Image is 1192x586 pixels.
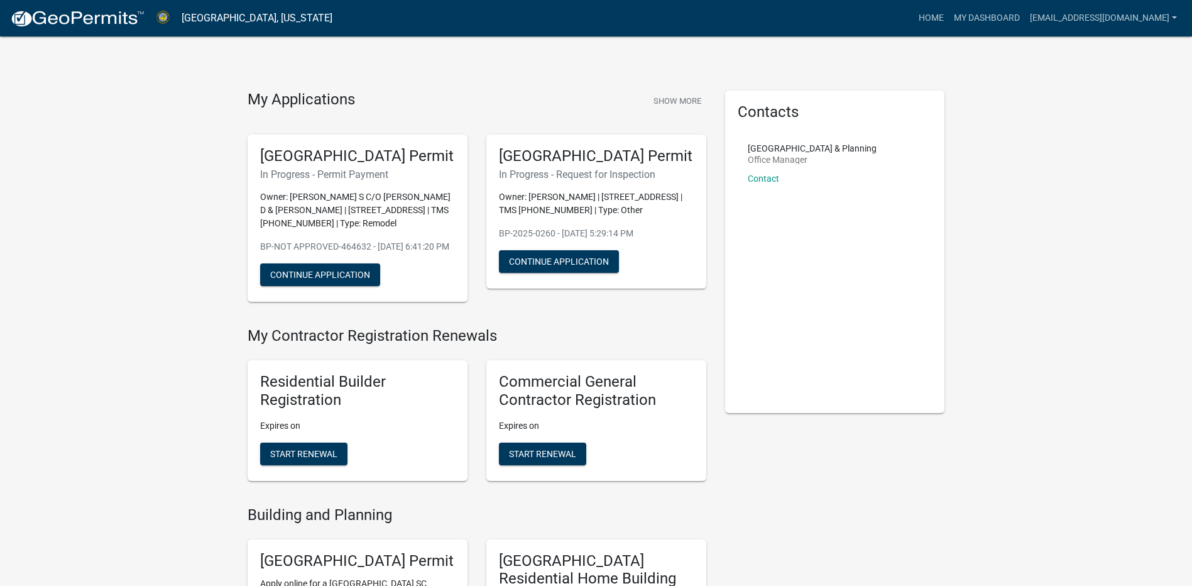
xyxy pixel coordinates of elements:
wm-registration-list-section: My Contractor Registration Renewals [248,327,706,490]
a: [GEOGRAPHIC_DATA], [US_STATE] [182,8,332,29]
a: Contact [748,174,779,184]
p: Expires on [260,419,455,433]
span: Start Renewal [509,448,576,458]
p: [GEOGRAPHIC_DATA] & Planning [748,144,877,153]
h6: In Progress - Request for Inspection [499,169,694,180]
img: Abbeville County, South Carolina [155,9,172,26]
p: Owner: [PERSON_NAME] | [STREET_ADDRESS] | TMS [PHONE_NUMBER] | Type: Other [499,191,694,217]
span: Start Renewal [270,448,337,458]
h5: [GEOGRAPHIC_DATA] Permit [260,147,455,165]
button: Continue Application [499,250,619,273]
button: Continue Application [260,263,380,286]
h5: Contacts [738,103,932,121]
button: Start Renewal [499,443,586,465]
p: Owner: [PERSON_NAME] S C/O [PERSON_NAME] D & [PERSON_NAME] | [STREET_ADDRESS] | TMS [PHONE_NUMBER... [260,191,455,230]
h6: In Progress - Permit Payment [260,169,455,180]
h5: Residential Builder Registration [260,373,455,409]
button: Start Renewal [260,443,347,465]
h5: [GEOGRAPHIC_DATA] Permit [260,552,455,570]
p: BP-2025-0260 - [DATE] 5:29:14 PM [499,227,694,240]
h4: Building and Planning [248,506,706,524]
p: BP-NOT APPROVED-464632 - [DATE] 6:41:20 PM [260,240,455,253]
a: [EMAIL_ADDRESS][DOMAIN_NAME] [1025,6,1182,30]
h5: [GEOGRAPHIC_DATA] Permit [499,147,694,165]
p: Expires on [499,419,694,433]
a: Home [914,6,949,30]
h4: My Contractor Registration Renewals [248,327,706,345]
a: My Dashboard [949,6,1025,30]
h4: My Applications [248,91,355,109]
button: Show More [648,91,706,111]
p: Office Manager [748,155,877,164]
h5: Commercial General Contractor Registration [499,373,694,409]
